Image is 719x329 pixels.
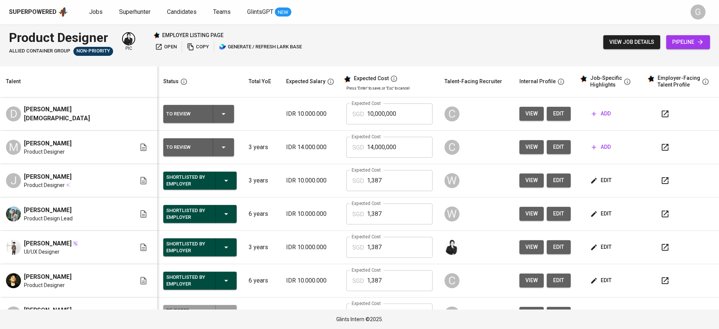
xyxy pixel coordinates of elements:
button: Shortlisted by Employer [163,238,237,256]
span: Product Designer [24,281,65,289]
span: [PERSON_NAME][DEMOGRAPHIC_DATA] [24,105,127,123]
button: view job details [603,35,660,49]
button: view [519,307,544,321]
div: Shortlisted by Employer [166,206,209,222]
span: view [525,209,538,218]
span: Product Designer [24,181,65,189]
button: Shortlisted by Employer [163,172,237,190]
span: edit [553,309,565,319]
div: C [445,106,459,121]
button: Shortlisted by Employer [163,205,237,223]
span: [PERSON_NAME] [24,139,72,148]
div: W [445,307,459,322]
p: SGD [352,210,364,219]
span: view job details [609,37,654,47]
p: 6 years [249,209,274,218]
span: view [525,176,538,185]
button: view [519,107,544,121]
p: SGD [352,143,364,152]
div: Shortlisted by Employer [166,239,209,256]
p: 3 years [249,176,274,185]
button: To Review [163,138,234,156]
span: edit [553,109,565,118]
img: Hilarius Bryan [6,240,21,255]
span: edit [553,209,565,218]
button: view [519,274,544,287]
div: Expected Salary [286,77,325,86]
div: Shortlisted by Employer [166,172,209,189]
div: To Review [166,142,207,152]
span: add [592,109,611,118]
span: edit [553,176,565,185]
button: edit [547,207,571,221]
div: Internal Profile [519,77,556,86]
a: Teams [213,7,232,17]
button: add [589,140,614,154]
span: [PERSON_NAME] [24,239,72,248]
a: Superpoweredapp logo [9,6,68,18]
p: IDR 10.000.000 [286,176,334,185]
span: Non-Priority [73,48,113,55]
span: Product Design Lead [24,215,73,222]
p: 3 years [249,243,274,252]
span: Product Designer [24,148,65,156]
button: edit [589,274,615,287]
span: Teams [213,8,231,15]
button: edit [547,307,571,321]
img: glints_star.svg [580,75,587,82]
div: Talent-Facing Recruiter [445,77,502,86]
button: view [519,173,544,187]
img: medwi@glints.com [445,240,459,255]
p: SGD [352,176,364,185]
span: edit [592,209,612,218]
button: Shortlisted by Employer [163,272,237,290]
span: edit [553,242,565,252]
button: view [519,140,544,154]
span: GlintsGPT [247,8,273,15]
span: edit [553,142,565,152]
div: G [691,4,706,19]
span: edit [592,242,612,252]
a: GlintsGPT NEW [247,7,291,17]
div: W [445,173,459,188]
a: edit [547,274,571,287]
span: edit [592,176,612,185]
div: Pending Client’s Feedback [73,47,113,56]
a: Jobs [89,7,104,17]
div: M [6,307,21,322]
img: medwi@glints.com [123,33,134,45]
p: Press 'Enter' to save, or 'Esc' to cancel [346,85,433,91]
p: IDR 10.000.000 [286,209,334,218]
p: SGD [352,277,364,286]
span: UI/UX Designer [24,248,60,256]
div: Employer-Facing Talent Profile [658,75,700,88]
img: Glints Star [153,32,160,39]
span: NEW [275,9,291,16]
button: edit [547,240,571,254]
span: generate / refresh lark base [219,43,302,51]
img: glints_star.svg [343,75,351,83]
span: add [592,142,611,152]
div: Rejected Internally [166,306,209,322]
span: [PERSON_NAME] [24,272,72,281]
a: edit [547,107,571,121]
span: view [525,276,538,285]
button: open [153,41,179,53]
span: view [525,309,538,319]
div: Expected Cost [354,75,389,82]
span: edit [592,276,612,285]
span: [PERSON_NAME] [24,206,72,215]
span: view [525,142,538,152]
p: 6 years [249,276,274,285]
button: view [519,207,544,221]
span: open [155,43,177,51]
img: magic_wand.svg [72,241,78,247]
button: edit [547,173,571,187]
button: view [519,240,544,254]
a: Candidates [167,7,198,17]
p: employer listing page [162,31,224,39]
div: W [445,206,459,221]
button: edit [589,173,615,187]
